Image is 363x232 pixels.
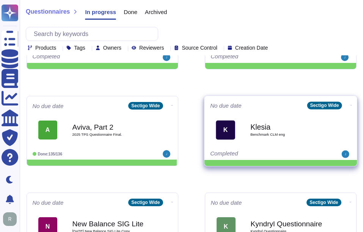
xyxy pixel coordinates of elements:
[74,45,85,50] span: Tags
[3,212,17,226] img: user
[124,9,137,15] span: Done
[211,200,242,205] span: No due date
[72,124,148,131] b: Aviva, Part 2
[72,220,148,227] b: New Balance SIG Lite
[128,102,163,110] div: Sectigo Wide
[306,199,341,206] div: Sectigo Wide
[145,9,167,15] span: Archived
[33,53,126,61] div: Completed
[210,103,242,108] span: No due date
[33,103,64,109] span: No due date
[235,45,268,50] span: Creation Date
[33,200,64,205] span: No due date
[163,150,170,158] img: user
[341,53,349,61] img: user
[38,121,57,140] div: A
[211,53,304,61] div: Completed
[72,133,148,136] span: 2025 TPS Questionnaire Final.
[103,45,121,50] span: Owners
[38,152,63,156] span: Done: 135/136
[139,45,164,50] span: Reviewers
[128,199,163,206] div: Sectigo Wide
[85,9,116,15] span: In progress
[2,211,22,227] button: user
[182,45,217,50] span: Source Control
[30,27,158,41] input: Search by keywords
[341,150,349,158] img: user
[251,220,327,227] b: Kyndryl Questionnaire
[210,150,304,158] div: Completed
[163,53,170,61] img: user
[250,133,327,136] span: Benchmark CLM eng
[35,45,56,50] span: Products
[250,123,327,130] b: Klesia
[26,9,70,15] span: Questionnaires
[307,102,342,109] div: Sectigo Wide
[216,120,235,140] div: K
